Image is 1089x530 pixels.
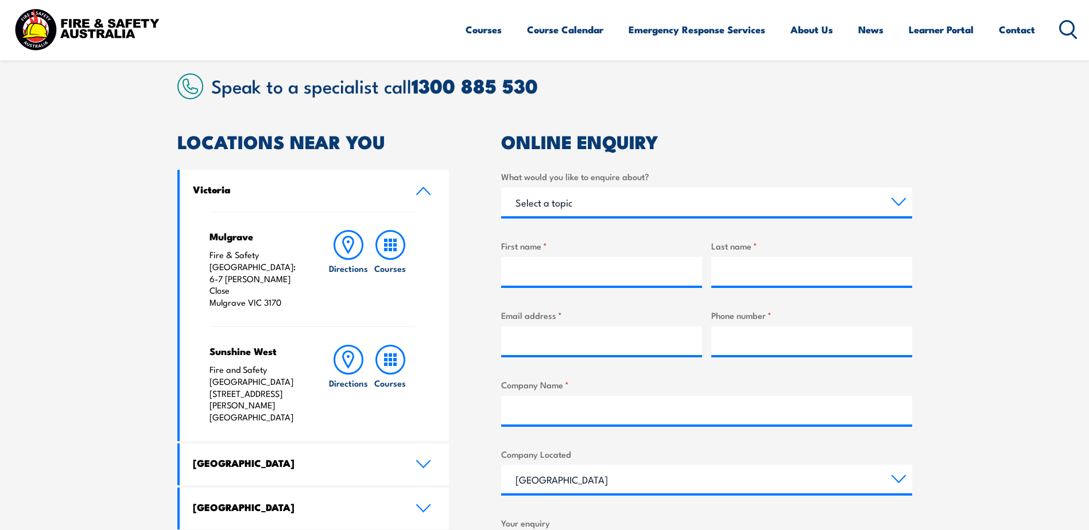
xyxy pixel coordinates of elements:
label: What would you like to enquire about? [501,170,912,183]
a: Courses [466,14,502,45]
label: Company Name [501,378,912,391]
label: Your enquiry [501,516,912,529]
a: Emergency Response Services [629,14,765,45]
a: 1300 885 530 [412,70,538,100]
label: Phone number [711,309,912,322]
h2: Speak to a specialist call [211,75,912,96]
a: Learner Portal [909,14,974,45]
label: Email address [501,309,702,322]
a: Courses [370,345,411,423]
h4: [GEOGRAPHIC_DATA] [193,501,398,513]
a: [GEOGRAPHIC_DATA] [180,443,449,485]
h6: Directions [329,262,368,274]
a: Directions [328,230,369,309]
a: Course Calendar [527,14,603,45]
h6: Courses [374,377,406,389]
a: Contact [999,14,1035,45]
a: Courses [370,230,411,309]
p: Fire and Safety [GEOGRAPHIC_DATA] [STREET_ADDRESS][PERSON_NAME] [GEOGRAPHIC_DATA] [210,364,305,423]
a: About Us [790,14,833,45]
label: First name [501,239,702,252]
a: [GEOGRAPHIC_DATA] [180,488,449,529]
h6: Directions [329,377,368,389]
h4: Victoria [193,183,398,196]
a: Directions [328,345,369,423]
a: Victoria [180,170,449,212]
h4: Sunshine West [210,345,305,357]
label: Company Located [501,447,912,461]
p: Fire & Safety [GEOGRAPHIC_DATA]: 6-7 [PERSON_NAME] Close Mulgrave VIC 3170 [210,249,305,309]
a: News [858,14,883,45]
h2: ONLINE ENQUIRY [501,133,912,149]
label: Last name [711,239,912,252]
h4: [GEOGRAPHIC_DATA] [193,457,398,469]
h4: Mulgrave [210,230,305,243]
h6: Courses [374,262,406,274]
h2: LOCATIONS NEAR YOU [177,133,449,149]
